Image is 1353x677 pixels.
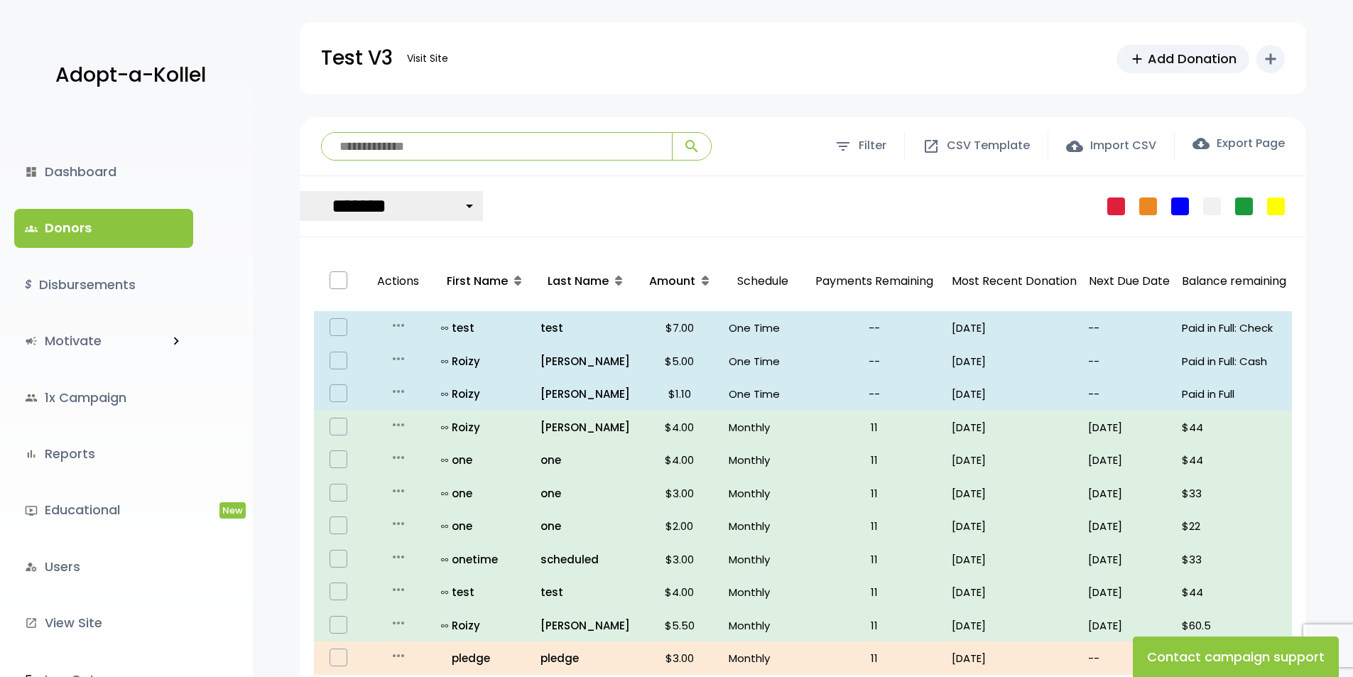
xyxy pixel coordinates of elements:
i: more_horiz [390,548,407,565]
p: 11 [808,616,940,635]
i: more_horiz [390,515,407,532]
button: search [672,133,711,160]
span: open_in_new [923,138,940,155]
a: Visit Site [400,45,455,72]
span: filter_list [835,138,852,155]
p: $44 [1182,418,1286,437]
p: 11 [808,484,940,503]
p: One Time [729,318,797,337]
i: group [25,391,38,404]
p: -- [1088,649,1170,668]
a: launchView Site [14,604,193,642]
p: 11 [808,550,940,569]
p: -- [1088,318,1170,337]
p: $1.10 [642,384,718,404]
i: all_inclusive [441,523,452,530]
a: group1x Campaign [14,379,193,417]
p: [DATE] [952,550,1077,569]
p: Monthly [729,616,797,635]
p: 11 [808,583,940,602]
i: all_inclusive [441,457,452,464]
i: dashboard [25,166,38,178]
p: $7.00 [642,318,718,337]
p: -- [1088,352,1170,371]
i: more_horiz [390,383,407,400]
i: more_horiz [390,317,407,334]
p: Monthly [729,583,797,602]
a: Adopt-a-Kollel [48,41,206,110]
a: ondemand_videoEducationalNew [14,491,193,529]
p: one [441,484,529,503]
p: [DATE] [1088,550,1170,569]
label: Export Page [1192,135,1285,152]
i: bar_chart [25,448,38,460]
i: more_horiz [390,350,407,367]
p: [DATE] [1088,516,1170,536]
a: one [540,516,631,536]
span: CSV Template [947,136,1030,156]
p: Payments Remaining [808,257,940,306]
p: [DATE] [952,318,1077,337]
a: all_inclusiveRoizy [441,384,529,404]
p: Paid in Full: Cash [1182,352,1286,371]
i: ondemand_video [25,504,38,517]
span: First Name [447,273,508,289]
p: $4.00 [642,450,718,470]
i: all_inclusive [441,622,452,629]
i: more_horiz [390,449,407,466]
p: $33 [1182,550,1286,569]
p: [DATE] [1088,418,1170,437]
p: $44 [1182,450,1286,470]
span: add [1129,51,1145,67]
span: search [683,138,700,155]
p: [DATE] [1088,484,1170,503]
i: all_inclusive [441,556,452,563]
p: [DATE] [1088,450,1170,470]
a: pledge [441,649,529,668]
p: $60.5 [1182,616,1286,635]
p: 11 [808,450,940,470]
p: [PERSON_NAME] [540,352,631,371]
p: $44 [1182,583,1286,602]
a: [PERSON_NAME] [540,616,631,635]
p: Monthly [729,649,797,668]
span: Amount [649,273,695,289]
a: test [540,583,631,602]
p: Paid in Full [1182,384,1286,404]
a: [PERSON_NAME] [540,384,631,404]
p: [DATE] [952,583,1077,602]
p: -- [1088,384,1170,404]
p: Paid in Full: Check [1182,318,1286,337]
p: $4.00 [642,583,718,602]
i: more_horiz [390,614,407,632]
p: Actions [369,257,428,306]
button: Contact campaign support [1133,637,1339,677]
a: all_inclusiveone [441,484,529,503]
p: 11 [808,418,940,437]
i: add [1262,50,1279,67]
a: pledge [540,649,631,668]
a: dashboardDashboard [14,153,193,191]
p: One Time [729,384,797,404]
p: Monthly [729,516,797,536]
a: test [540,318,631,337]
p: [DATE] [952,418,1077,437]
i: keyboard_arrow_right [168,333,184,349]
a: campaignMotivate [14,322,159,360]
p: Monthly [729,484,797,503]
i: all_inclusive [441,589,452,596]
a: $Disbursements [14,266,193,304]
p: Monthly [729,418,797,437]
p: one [441,450,529,470]
i: all_inclusive [441,358,452,365]
p: [PERSON_NAME] [540,418,631,437]
a: all_inclusivetest [441,318,529,337]
p: Test V3 [321,40,393,76]
a: all_inclusivetest [441,583,529,602]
